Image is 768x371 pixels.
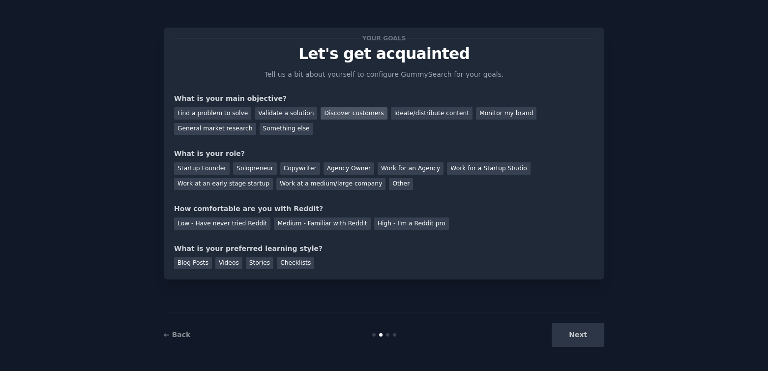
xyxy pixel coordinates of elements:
[174,244,594,254] div: What is your preferred learning style?
[280,162,320,175] div: Copywriter
[274,217,370,230] div: Medium - Familiar with Reddit
[277,257,314,270] div: Checklists
[260,123,313,135] div: Something else
[246,257,273,270] div: Stories
[324,162,374,175] div: Agency Owner
[174,257,212,270] div: Blog Posts
[389,178,413,190] div: Other
[174,93,594,104] div: What is your main objective?
[476,107,536,120] div: Monitor my brand
[255,107,317,120] div: Validate a solution
[174,149,594,159] div: What is your role?
[164,331,190,339] a: ← Back
[391,107,473,120] div: Ideate/distribute content
[215,257,242,270] div: Videos
[360,33,408,43] span: Your goals
[233,162,276,175] div: Solopreneur
[260,69,508,80] p: Tell us a bit about yourself to configure GummySearch for your goals.
[174,107,251,120] div: Find a problem to solve
[174,123,256,135] div: General market research
[378,162,443,175] div: Work for an Agency
[174,217,270,230] div: Low - Have never tried Reddit
[174,162,230,175] div: Startup Founder
[447,162,530,175] div: Work for a Startup Studio
[276,178,385,190] div: Work at a medium/large company
[374,217,449,230] div: High - I'm a Reddit pro
[174,45,594,62] p: Let's get acquainted
[321,107,387,120] div: Discover customers
[174,204,594,214] div: How comfortable are you with Reddit?
[174,178,273,190] div: Work at an early stage startup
